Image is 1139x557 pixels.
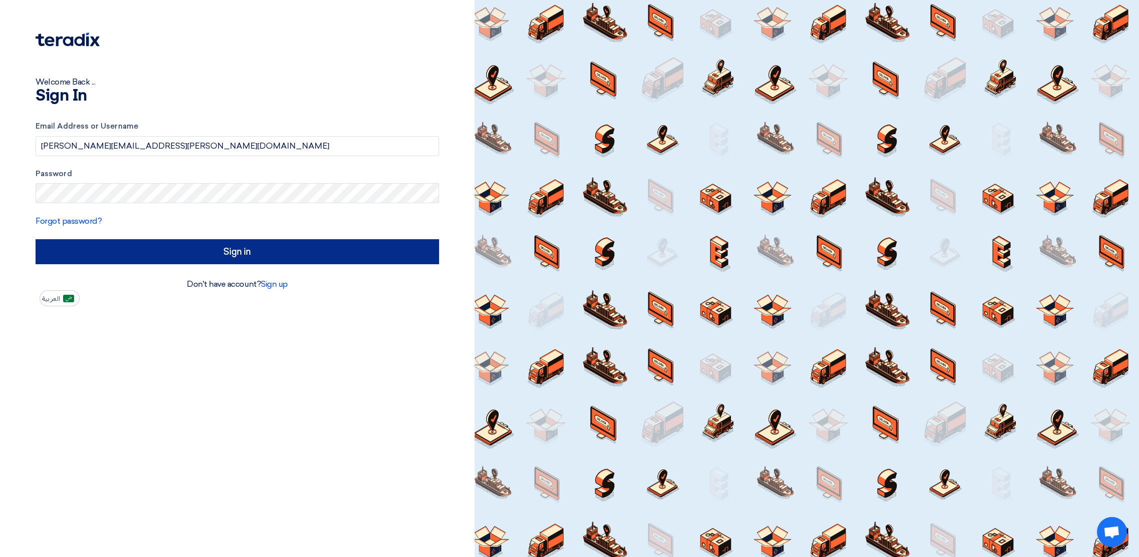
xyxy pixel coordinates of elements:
span: العربية [42,295,60,302]
input: Enter your business email or username [36,136,439,156]
input: Sign in [36,239,439,264]
h1: Sign In [36,88,439,104]
button: العربية [40,290,80,306]
label: Email Address or Username [36,121,439,132]
img: ar-AR.png [63,295,74,302]
label: Password [36,168,439,180]
img: Teradix logo [36,33,100,47]
div: Welcome Back ... [36,76,439,88]
div: Don't have account? [36,278,439,290]
div: Open chat [1097,517,1127,547]
a: Forgot password? [36,216,102,226]
a: Sign up [261,279,288,289]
